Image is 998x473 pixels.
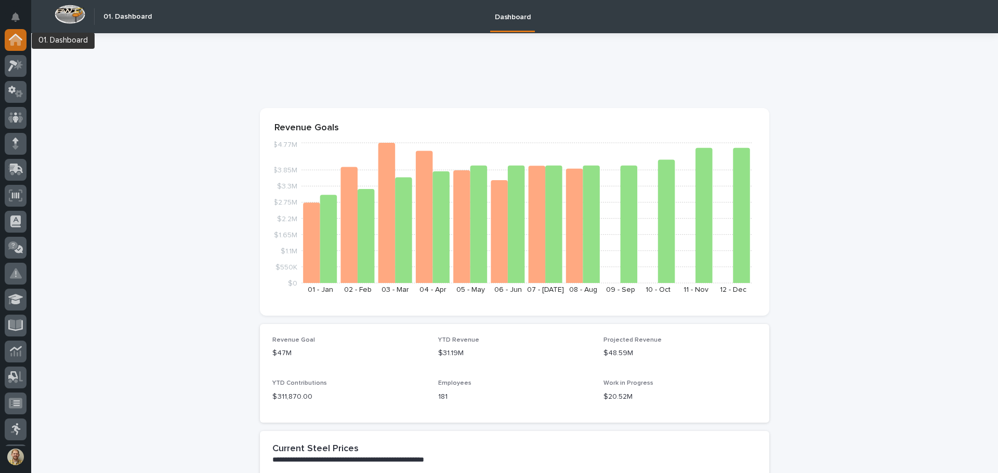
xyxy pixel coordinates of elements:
p: $47M [272,348,426,359]
tspan: $1.1M [281,247,297,254]
text: 06 - Jun [494,286,522,293]
text: 02 - Feb [344,286,372,293]
p: $48.59M [603,348,757,359]
span: Projected Revenue [603,337,662,343]
text: 12 - Dec [720,286,746,293]
text: 04 - Apr [419,286,447,293]
tspan: $4.77M [273,141,297,148]
tspan: $2.2M [277,215,297,222]
text: 09 - Sep [606,286,635,293]
tspan: $2.75M [273,199,297,206]
h2: Current Steel Prices [272,443,359,455]
span: Revenue Goal [272,337,315,343]
p: Revenue Goals [274,123,755,134]
p: $ 311,870.00 [272,391,426,402]
span: YTD Contributions [272,380,327,386]
button: Notifications [5,6,27,28]
div: Notifications [13,12,27,29]
text: 10 - Oct [646,286,671,293]
span: Employees [438,380,471,386]
tspan: $0 [288,280,297,287]
text: 01 - Jan [308,286,333,293]
tspan: $3.3M [277,183,297,190]
img: Workspace Logo [55,5,85,24]
tspan: $3.85M [273,167,297,174]
span: YTD Revenue [438,337,479,343]
span: Work in Progress [603,380,653,386]
tspan: $1.65M [274,231,297,238]
p: $31.19M [438,348,592,359]
text: 08 - Aug [569,286,597,293]
button: users-avatar [5,446,27,468]
p: 181 [438,391,592,402]
text: 03 - Mar [382,286,409,293]
p: $20.52M [603,391,757,402]
text: 05 - May [456,286,485,293]
text: 11 - Nov [684,286,708,293]
text: 07 - [DATE] [527,286,564,293]
h2: 01. Dashboard [103,12,152,21]
tspan: $550K [275,263,297,271]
